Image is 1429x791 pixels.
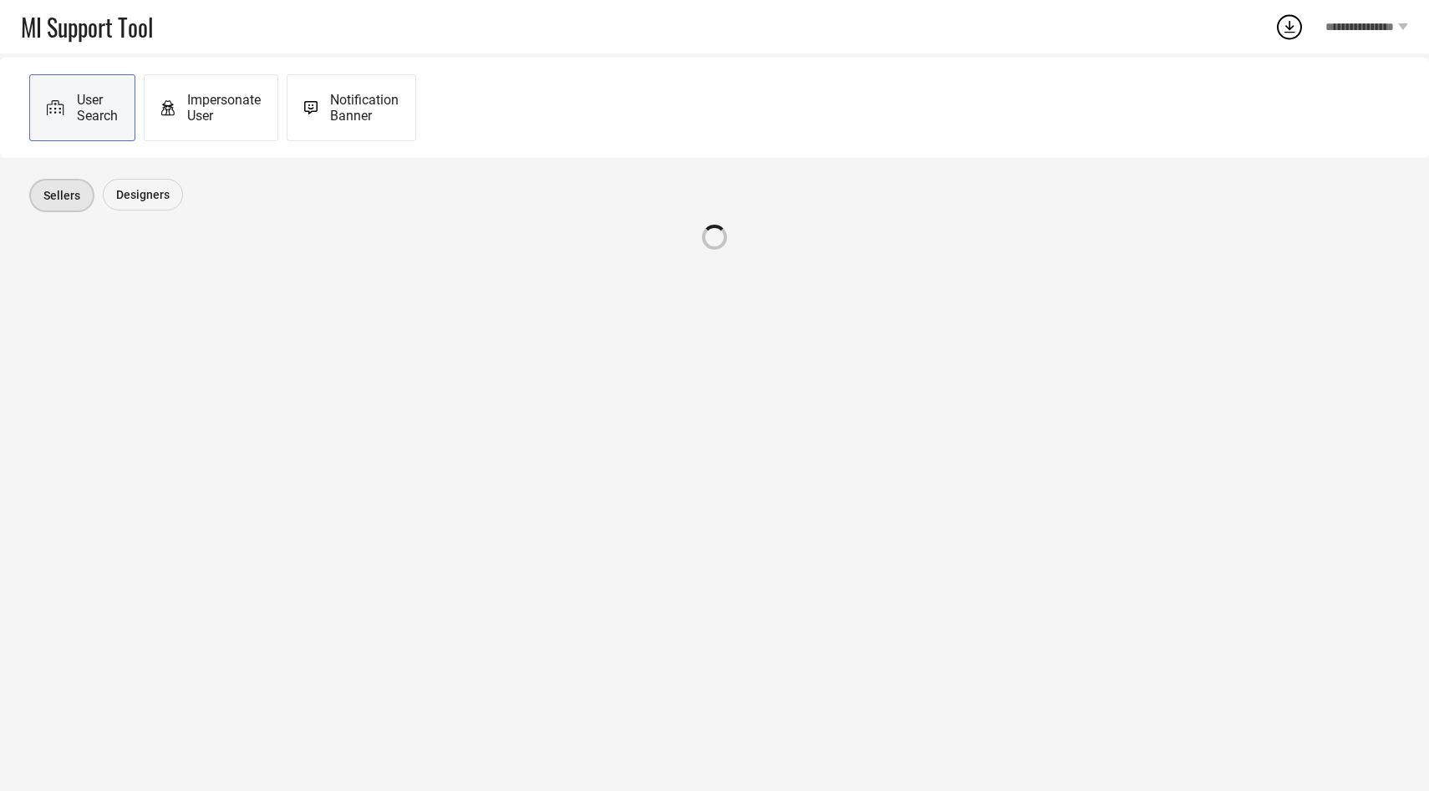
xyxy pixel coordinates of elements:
[1274,12,1304,42] div: Open download list
[187,92,261,124] span: Impersonate User
[330,92,399,124] span: Notification Banner
[116,188,170,201] span: Designers
[43,189,80,202] span: Sellers
[77,92,118,124] span: User Search
[21,10,153,44] span: MI Support Tool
